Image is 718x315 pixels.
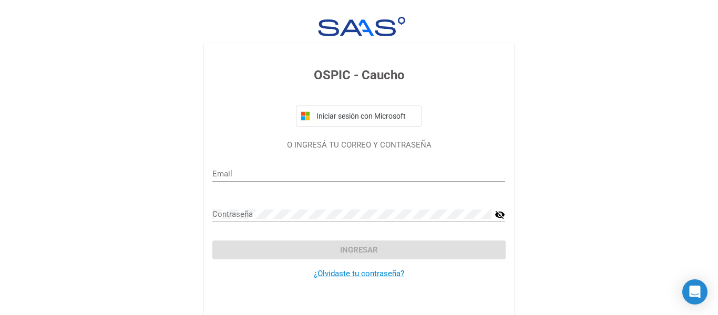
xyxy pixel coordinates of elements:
div: Open Intercom Messenger [682,279,707,304]
button: Iniciar sesión con Microsoft [296,106,422,127]
span: Iniciar sesión con Microsoft [314,112,417,120]
h3: OSPIC - Caucho [212,66,505,85]
span: Ingresar [340,245,378,255]
mat-icon: visibility_off [495,208,505,221]
a: ¿Olvidaste tu contraseña? [314,269,404,278]
p: O INGRESÁ TU CORREO Y CONTRASEÑA [212,139,505,151]
button: Ingresar [212,240,505,259]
